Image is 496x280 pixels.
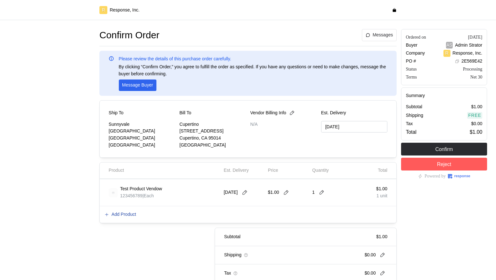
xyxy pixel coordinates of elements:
p: Please review the details of this purchase order carefully. [119,56,231,63]
p: Powered by [425,173,446,180]
p: Test Product Vendow [120,185,162,193]
p: $1.00 [376,185,387,193]
button: Message Buyer [119,79,156,91]
p: Subtotal [224,233,240,240]
p: Total [378,167,387,174]
p: Vendor Billing Info [250,110,286,117]
button: Confirm [401,143,487,155]
p: Total [406,128,416,136]
p: Product [109,167,124,174]
p: [GEOGRAPHIC_DATA] [109,135,175,142]
p: Response, Inc. [453,50,482,57]
h1: Confirm Order [99,29,159,42]
p: Confirm [435,145,453,153]
p: Buyer [406,42,418,49]
button: Reject [401,158,487,170]
p: Shipping [224,252,241,259]
p: By clicking “Confirm Order,” you agree to fulfill the order as specified. If you have any questio... [119,64,387,77]
p: Free [468,112,481,119]
p: $0.00 [364,252,376,259]
p: Shipping [406,112,423,119]
p: Company [406,50,425,57]
p: R [445,50,449,57]
div: Terms [406,74,417,80]
p: Quantity [312,167,329,174]
p: PO # [406,58,416,65]
p: Est. Delivery [321,110,387,117]
p: $1.00 [376,233,387,240]
p: Add Product [111,211,136,218]
div: Net 30 [470,74,482,80]
p: 2E569E42 [462,58,482,65]
div: Status [406,66,417,72]
p: Cupertino [179,121,246,128]
p: AS [446,42,452,49]
p: Est. Delivery [224,167,249,174]
button: Add Product [104,211,136,218]
span: | Each [142,193,154,198]
span: 123456789 [120,193,142,198]
p: Tax [224,270,231,277]
p: Subtotal [406,103,422,110]
p: [GEOGRAPHIC_DATA] [179,142,246,149]
p: Admin Strator [455,42,482,49]
p: [GEOGRAPHIC_DATA] [109,128,175,135]
h5: Summary [406,92,482,99]
p: [DATE] [224,189,238,196]
p: Bill To [179,110,191,117]
button: Messages [362,29,397,41]
p: Reject [437,160,451,168]
p: Ship To [109,110,123,117]
p: $1.00 [268,189,279,196]
p: 1 unit [376,193,387,200]
img: svg%3e [109,188,118,197]
div: Ordered on [406,34,426,41]
p: [GEOGRAPHIC_DATA] [109,142,175,149]
p: [STREET_ADDRESS] [179,128,246,135]
input: MM/DD/YYYY [321,121,387,133]
div: [DATE] [468,34,482,41]
div: Processing [463,66,482,72]
p: R [102,7,105,14]
p: $0.00 [364,270,376,277]
p: Tax [406,120,413,127]
p: Response, Inc. [110,7,139,14]
p: Message Buyer [122,82,153,89]
p: $0.00 [471,120,482,127]
p: Sunnyvale [109,121,175,128]
p: $1.00 [471,103,482,110]
p: 1 [312,189,315,196]
img: Response Logo [448,174,470,178]
p: Messages [373,32,393,39]
p: $1.00 [470,128,482,136]
p: Cupertino, CA 95014 [179,135,246,142]
p: Price [268,167,278,174]
p: N/A [250,121,317,128]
